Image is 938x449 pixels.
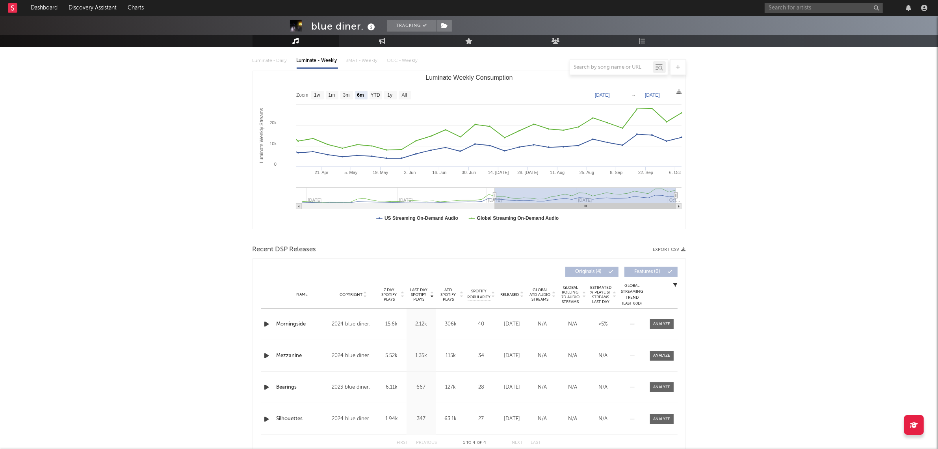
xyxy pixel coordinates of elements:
[343,93,349,98] text: 3m
[401,93,407,98] text: All
[488,170,509,175] text: 14. [DATE]
[438,415,464,423] div: 63.1k
[379,288,400,302] span: 7 Day Spotify Plays
[579,170,594,175] text: 25. Aug
[432,170,446,175] text: 16. Jun
[632,92,636,98] text: →
[529,415,556,423] div: N/A
[438,320,464,328] div: 306k
[373,170,388,175] text: 19. May
[630,269,666,274] span: Features ( 0 )
[669,170,680,175] text: 6. Oct
[409,320,434,328] div: 2.12k
[379,320,405,328] div: 15.6k
[387,93,392,98] text: 1y
[416,441,437,445] button: Previous
[638,170,653,175] text: 22. Sep
[467,288,490,300] span: Spotify Popularity
[277,384,328,391] a: Bearings
[468,352,495,360] div: 34
[340,292,362,297] span: Copyright
[314,93,320,98] text: 1w
[357,93,364,98] text: 6m
[438,288,459,302] span: ATD Spotify Plays
[468,384,495,391] div: 28
[560,285,581,304] span: Global Rolling 7D Audio Streams
[387,20,436,32] button: Tracking
[560,415,586,423] div: N/A
[517,170,538,175] text: 28. [DATE]
[669,198,680,202] text: Oct…
[379,352,405,360] div: 5.52k
[468,415,495,423] div: 27
[468,320,495,328] div: 40
[409,352,434,360] div: 1.35k
[499,320,526,328] div: [DATE]
[462,170,476,175] text: 30. Jun
[590,285,612,304] span: Estimated % Playlist Streams Last Day
[409,415,434,423] div: 347
[409,288,429,302] span: Last Day Spotify Plays
[332,320,375,329] div: 2024 blue diner.
[328,93,335,98] text: 1m
[344,170,358,175] text: 5. May
[438,384,464,391] div: 127k
[277,320,328,328] div: Morningside
[499,384,526,391] div: [DATE]
[453,438,496,448] div: 1 4 4
[370,93,380,98] text: YTD
[595,92,610,98] text: [DATE]
[296,93,308,98] text: Zoom
[512,441,523,445] button: Next
[269,141,277,146] text: 10k
[590,415,617,423] div: N/A
[590,320,617,328] div: <5%
[529,320,556,328] div: N/A
[404,170,416,175] text: 2. Jun
[550,170,565,175] text: 11. Aug
[438,352,464,360] div: 115k
[425,74,513,81] text: Luminate Weekly Consumption
[570,269,607,274] span: Originals ( 4 )
[645,92,660,98] text: [DATE]
[269,120,277,125] text: 20k
[332,414,375,424] div: 2024 blue diner.
[277,292,328,297] div: Name
[277,415,328,423] a: Silhouettes
[277,352,328,360] a: Mezzanine
[332,383,375,392] div: 2023 blue diner.
[529,288,551,302] span: Global ATD Audio Streams
[499,415,526,423] div: [DATE]
[477,441,482,445] span: of
[624,267,678,277] button: Features(0)
[529,384,556,391] div: N/A
[466,441,471,445] span: to
[590,384,617,391] div: N/A
[477,215,559,221] text: Global Streaming On-Demand Audio
[570,64,653,71] input: Search by song name or URL
[499,352,526,360] div: [DATE]
[620,283,644,307] div: Global Streaming Trend (Last 60D)
[560,384,586,391] div: N/A
[501,292,519,297] span: Released
[274,162,276,167] text: 0
[653,247,686,252] button: Export CSV
[384,215,458,221] text: US Streaming On-Demand Audio
[560,320,586,328] div: N/A
[409,384,434,391] div: 667
[590,352,617,360] div: N/A
[610,170,622,175] text: 8. Sep
[253,245,316,254] span: Recent DSP Releases
[529,352,556,360] div: N/A
[379,384,405,391] div: 6.11k
[258,108,264,163] text: Luminate Weekly Streams
[314,170,328,175] text: 21. Apr
[397,441,409,445] button: First
[560,352,586,360] div: N/A
[253,71,685,229] svg: Luminate Weekly Consumption
[312,20,377,33] div: blue diner.
[332,351,375,361] div: 2024 blue diner.
[531,441,541,445] button: Last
